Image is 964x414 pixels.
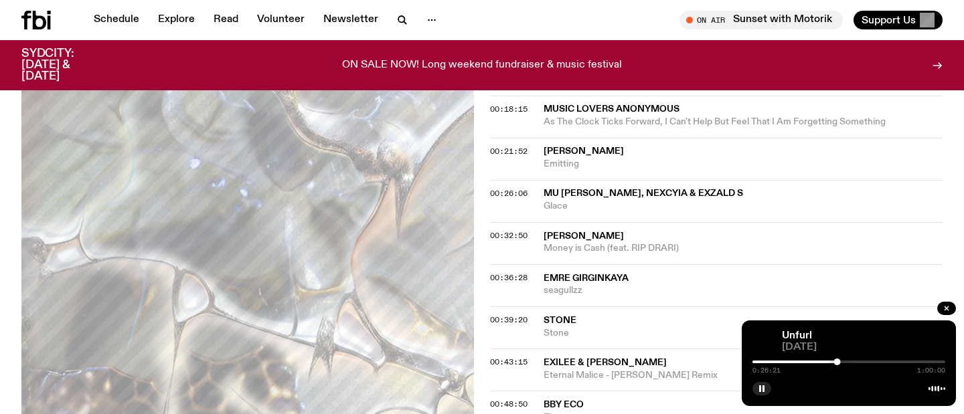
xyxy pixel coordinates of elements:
[490,399,528,409] span: 00:48:50
[490,314,528,325] span: 00:39:20
[490,274,528,282] button: 00:36:28
[490,190,528,197] button: 00:26:06
[544,116,943,128] span: As The Clock Ticks Forward, I Can't Help But Feel That I Am Forgetting Something
[544,327,943,340] span: Stone
[342,60,622,72] p: ON SALE NOW! Long weekend fundraiser & music festival
[544,274,629,283] span: emre girginkaya
[544,316,576,325] span: stone
[490,358,528,366] button: 00:43:15
[490,104,528,114] span: 00:18:15
[544,400,584,409] span: Bby Eco
[679,11,843,29] button: On AirSunset with Motorik
[862,14,916,26] span: Support Us
[490,148,528,155] button: 00:21:52
[544,369,943,382] span: Eternal Malice - [PERSON_NAME] Remix
[490,232,528,239] button: 00:32:50
[544,158,943,171] span: Emitting
[917,367,945,374] span: 1:00:00
[21,48,107,82] h3: SYDCITY: [DATE] & [DATE]
[544,231,624,241] span: [PERSON_NAME]
[490,230,528,241] span: 00:32:50
[490,272,528,283] span: 00:36:28
[544,189,743,198] span: mu [PERSON_NAME], NEXCYIA & Exzald S
[490,401,528,408] button: 00:48:50
[544,358,667,367] span: Exilee & [PERSON_NAME]
[315,11,386,29] a: Newsletter
[782,330,812,341] a: Unfurl
[544,104,679,114] span: music lovers anonymous
[544,200,943,213] span: Glace
[544,146,624,156] span: [PERSON_NAME]
[490,356,528,367] span: 00:43:15
[490,188,528,199] span: 00:26:06
[490,106,528,113] button: 00:18:15
[544,284,943,297] span: seagullzz
[249,11,313,29] a: Volunteer
[490,316,528,324] button: 00:39:20
[150,11,203,29] a: Explore
[854,11,943,29] button: Support Us
[86,11,147,29] a: Schedule
[206,11,246,29] a: Read
[490,146,528,157] span: 00:21:52
[752,367,781,374] span: 0:26:21
[782,342,945,352] span: [DATE]
[544,242,943,255] span: Money is Cash (feat. RIP DRARI)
